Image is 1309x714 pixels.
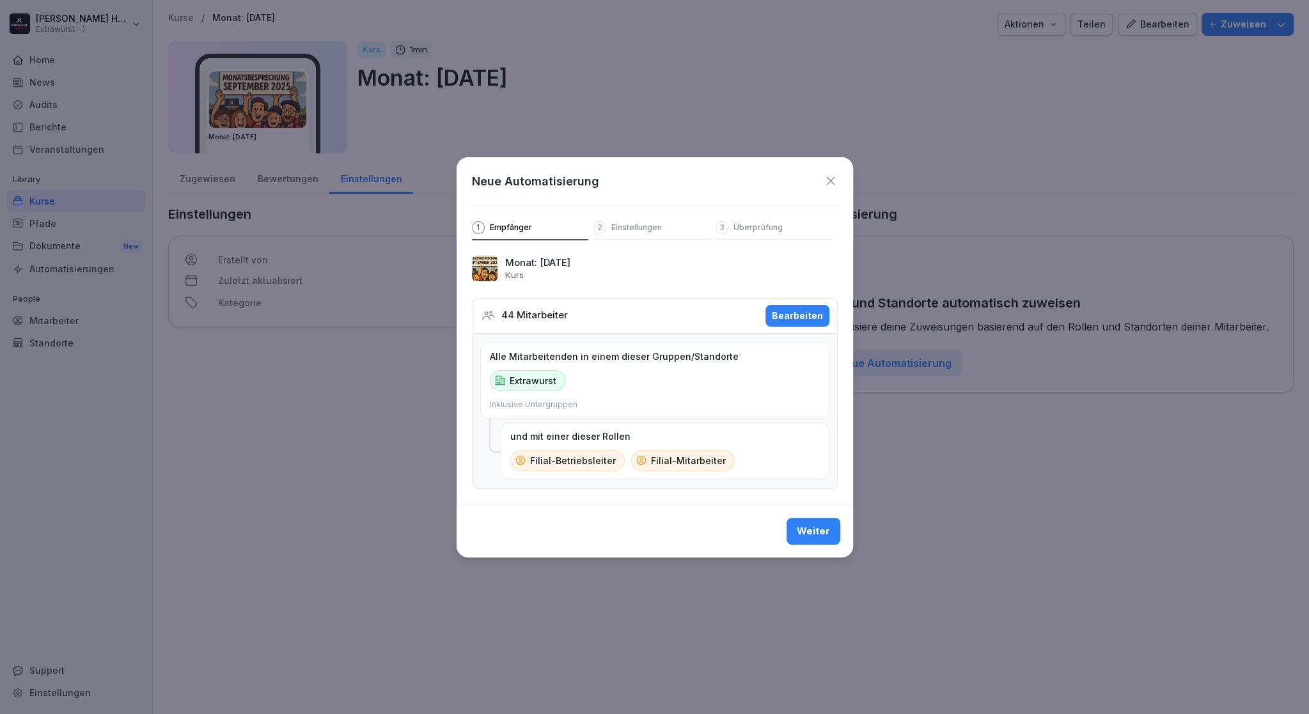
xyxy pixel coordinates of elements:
[490,222,532,233] p: Empfänger
[490,399,577,410] p: Inklusive Untergruppen
[593,221,606,234] div: 2
[510,374,556,387] p: Extrawurst
[797,524,830,538] div: Weiter
[787,518,840,545] button: Weiter
[733,222,783,233] p: Überprüfung
[501,308,568,323] p: 44 Mitarbeiter
[490,351,739,362] p: Alle Mitarbeitenden in einem dieser Gruppen/Standorte
[510,431,631,442] p: und mit einer dieser Rollen
[505,270,524,280] p: Kurs
[472,256,498,281] img: Monat: September 2025
[530,454,616,467] p: Filial-Betriebsleiter
[472,221,485,234] div: 1
[611,222,662,233] p: Einstellungen
[772,309,823,323] div: Bearbeiten
[472,173,599,190] h1: Neue Automatisierung
[765,305,829,327] button: Bearbeiten
[651,454,726,467] p: Filial-Mitarbeiter
[505,256,570,270] p: Monat: [DATE]
[716,221,728,234] div: 3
